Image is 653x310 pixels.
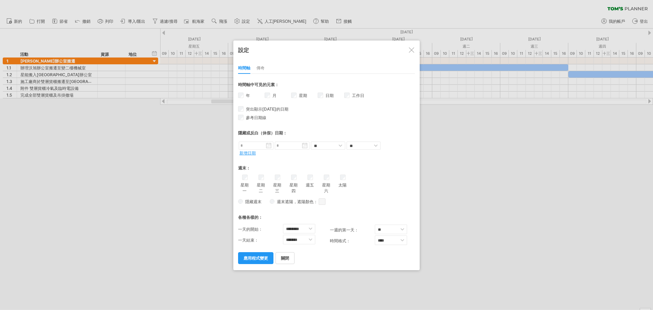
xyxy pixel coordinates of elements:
font: 關閉 [281,256,289,261]
font: 設定 [238,47,249,53]
font: 星期一 [240,182,249,193]
font: ，遮陽顏色： [293,199,318,204]
font: 星期二 [257,182,265,193]
font: 週末遮陽 [277,199,293,204]
font: 時間格式： [330,238,350,243]
font: 一週的第一天： [330,227,358,232]
a: 應用程式變更 [238,252,273,264]
font: 各種各樣的： [238,215,263,220]
font: 時間軸 [238,65,250,70]
font: 工作日 [352,93,364,98]
font: 隱藏週末 [245,199,262,204]
font: 一天的開始： [238,227,263,232]
font: 年 [246,93,250,98]
font: 參考日期線 [246,115,266,120]
font: 時間軸中可見的元素： [238,82,279,87]
font: 週末： [238,165,250,170]
a: 新增日期 [239,150,256,156]
font: 星期 [299,93,307,98]
font: 一天結束： [238,238,258,243]
font: 星期六 [322,182,330,193]
a: 關閉 [275,252,295,264]
font: 應用程式變更 [244,256,268,261]
font: 週五 [306,182,314,187]
font: 突出顯示[DATE]的日期 [246,107,288,112]
font: 傳奇 [256,65,265,70]
font: 星期三 [273,182,281,193]
font: 隱藏或反白（休假）日期： [238,130,287,135]
span: 按一下此處以變更陰影顏色 [319,198,325,205]
font: 月 [272,93,277,98]
font: 星期四 [289,182,298,193]
font: 日期 [325,93,334,98]
font: 太陽 [338,182,347,187]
